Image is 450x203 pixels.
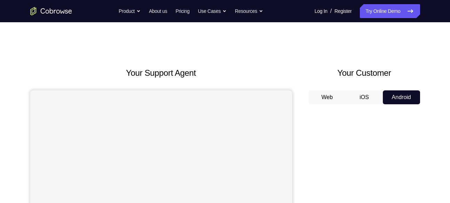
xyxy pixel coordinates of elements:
h2: Your Support Agent [30,67,292,79]
button: Web [309,90,346,104]
a: Try Online Demo [360,4,420,18]
button: Product [119,4,141,18]
h2: Your Customer [309,67,420,79]
a: Pricing [175,4,189,18]
a: About us [149,4,167,18]
a: Go to the home page [30,7,72,15]
a: Log In [315,4,327,18]
button: Use Cases [198,4,227,18]
a: Register [334,4,352,18]
button: Resources [235,4,263,18]
button: Android [383,90,420,104]
span: / [330,7,332,15]
button: iOS [346,90,383,104]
